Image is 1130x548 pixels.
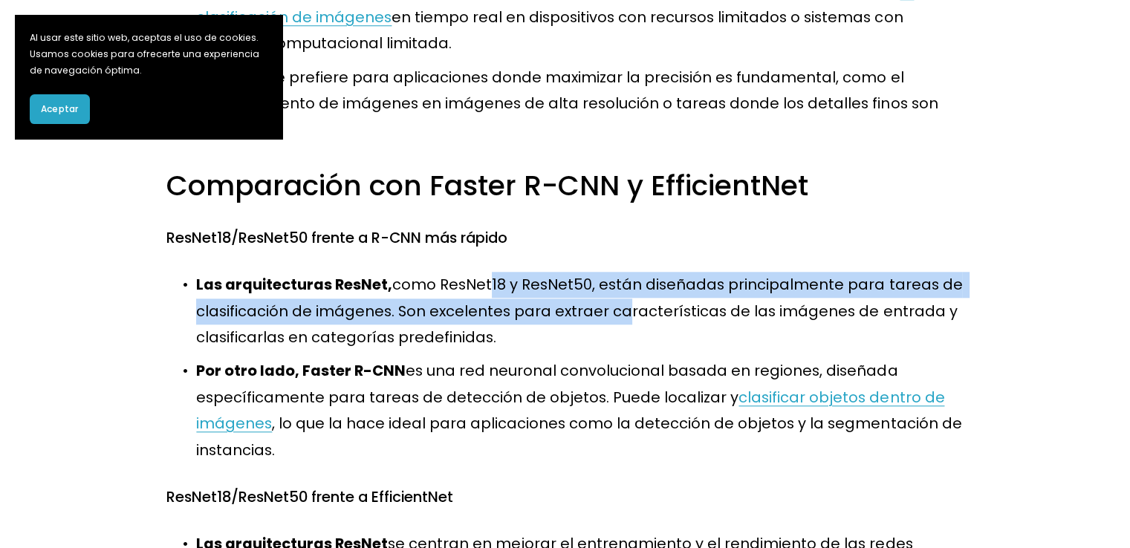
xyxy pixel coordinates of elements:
[196,7,906,53] font: en tiempo real en dispositivos con recursos limitados o sistemas con potencia computacional limit...
[166,486,453,507] font: ResNet18/ResNet50 frente a EfficientNet
[166,166,808,205] font: Comparación con Faster R-CNN y EfficientNet
[196,274,392,295] font: Las arquitecturas ResNet,
[15,15,282,139] section: Banner de cookies
[196,360,406,381] font: Por otro lado, Faster R-CNN
[196,360,901,407] font: es una red neuronal convolucional basada en regiones, diseñada específicamente para tareas de det...
[196,67,941,140] font: se prefiere para aplicaciones donde maximizar la precisión es fundamental, como el reconocimiento...
[41,102,79,115] font: Aceptar
[196,413,965,460] font: , lo que la hace ideal para aplicaciones como la detección de objetos y la segmentación de instan...
[196,274,966,348] font: como ResNet18 y ResNet50, están diseñadas principalmente para tareas de clasificación de imágenes...
[30,94,90,124] button: Aceptar
[166,227,507,248] font: ResNet18/ResNet50 frente a R-CNN más rápido
[30,31,262,76] font: Al usar este sitio web, aceptas el uso de cookies. Usamos cookies para ofrecerte una experiencia ...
